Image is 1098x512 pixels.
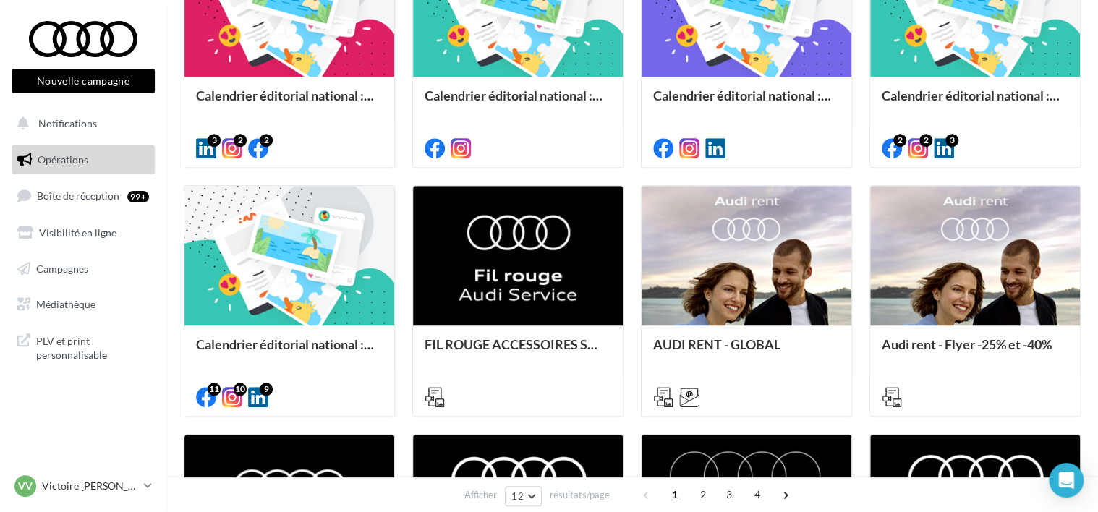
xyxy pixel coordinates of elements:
span: Visibilité en ligne [39,226,116,239]
a: Campagnes [9,254,158,284]
a: Médiathèque [9,289,158,320]
div: 2 [234,134,247,147]
span: VV [18,479,33,493]
a: Boîte de réception99+ [9,180,158,211]
div: 3 [208,134,221,147]
a: Opérations [9,145,158,175]
span: 1 [663,483,686,506]
div: 9 [260,383,273,396]
div: 2 [893,134,906,147]
a: PLV et print personnalisable [9,325,158,368]
div: Calendrier éditorial national : semaine du 15.09 au 21.09 [425,88,611,117]
div: 10 [234,383,247,396]
button: Nouvelle campagne [12,69,155,93]
div: Open Intercom Messenger [1049,463,1084,498]
div: 3 [945,134,958,147]
div: 11 [208,383,221,396]
span: 4 [746,483,769,506]
span: 3 [718,483,741,506]
div: 2 [919,134,932,147]
p: Victoire [PERSON_NAME] [42,479,138,493]
div: 99+ [127,191,149,202]
div: Calendrier éditorial national : du 02.09 au 09.09 [196,337,383,366]
span: Notifications [38,117,97,129]
span: Campagnes [36,262,88,274]
a: VV Victoire [PERSON_NAME] [12,472,155,500]
div: Calendrier éditorial national : du 02.09 au 15.09 [882,88,1068,117]
span: résultats/page [550,488,610,502]
button: 12 [505,486,542,506]
div: Audi rent - Flyer -25% et -40% [882,337,1068,366]
span: Médiathèque [36,298,95,310]
span: Boîte de réception [37,189,119,202]
span: 12 [511,490,524,502]
div: Calendrier éditorial national : semaine du 22.09 au 28.09 [196,88,383,117]
button: Notifications [9,108,152,139]
span: Afficher [464,488,497,502]
div: 2 [260,134,273,147]
span: 2 [691,483,715,506]
div: Calendrier éditorial national : semaine du 08.09 au 14.09 [653,88,840,117]
span: PLV et print personnalisable [36,331,149,362]
span: Opérations [38,153,88,166]
div: FIL ROUGE ACCESSOIRES SEPTEMBRE - AUDI SERVICE [425,337,611,366]
div: AUDI RENT - GLOBAL [653,337,840,366]
a: Visibilité en ligne [9,218,158,248]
